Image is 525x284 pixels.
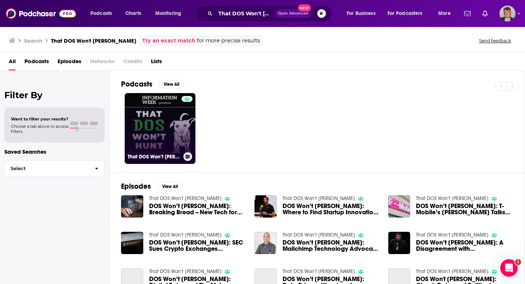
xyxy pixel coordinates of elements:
[149,239,246,252] a: DOS Won’t Hunt: SEC Sues Crypto Exchanges Coinbase and Binance
[90,55,114,70] span: Networks
[283,239,380,252] a: DOS Won’t Hunt: Mailchimp Technology Advocate Eric Muntz on Engineering Leadership
[416,239,513,252] a: DOS Won’t Hunt: A Disagreement with Neil deGrasse Tyson on AI
[416,239,513,252] span: DOS Won’t [PERSON_NAME]: A Disagreement with [PERSON_NAME] on AI
[416,195,489,202] a: That DOS Won’t Hunt
[388,8,423,19] span: For Podcasters
[150,8,191,19] button: open menu
[157,182,183,191] button: View All
[151,55,162,70] a: Lists
[254,232,277,254] img: DOS Won’t Hunt: Mailchimp Technology Advocate Eric Muntz on Engineering Leadership
[461,7,474,20] a: Show notifications dropdown
[121,182,151,191] h2: Episodes
[149,203,246,215] a: DOS Won’t Hunt: Breaking Bread -- New Tech for Legacy Ops
[275,9,311,18] button: Open AdvancedNew
[499,5,516,22] img: User Profile
[283,239,380,252] span: DOS Won’t [PERSON_NAME]: Mailchimp Technology Advocate [PERSON_NAME] on Engineering Leadership
[121,8,145,19] a: Charts
[383,8,433,19] button: open menu
[125,8,141,19] span: Charts
[283,203,380,215] span: DOS Won’t [PERSON_NAME]: Where to Find Startup Innovation for the Enterprise
[298,4,311,11] span: New
[9,55,16,70] a: All
[149,232,222,238] a: That DOS Won’t Hunt
[121,182,183,191] a: EpisodesView All
[155,8,181,19] span: Monitoring
[51,37,136,44] h3: That DOS Won't [PERSON_NAME]
[438,8,451,19] span: More
[6,7,76,20] img: Podchaser - Follow, Share and Rate Podcasts
[500,259,518,277] iframe: Intercom live chat
[121,232,143,254] img: DOS Won’t Hunt: SEC Sues Crypto Exchanges Coinbase and Binance
[121,80,152,89] h2: Podcasts
[58,55,81,70] a: Episodes
[283,232,355,238] a: That DOS Won’t Hunt
[479,7,491,20] a: Show notifications dropdown
[4,160,105,177] button: Select
[416,232,489,238] a: That DOS Won’t Hunt
[347,8,376,19] span: For Business
[283,268,355,275] a: That DOS Won’t Hunt
[388,195,411,218] img: DOS Won’t Hunt: T-Mobile’s Vikas Ranjan Talks Data Modernization
[499,5,516,22] span: Logged in as AndyShane
[283,195,355,202] a: That DOS Won’t Hunt
[416,268,489,275] a: That DOS Won’t Hunt
[477,38,513,44] button: Send feedback
[158,80,184,89] button: View All
[90,8,112,19] span: Podcasts
[11,116,69,122] span: Want to filter your results?
[215,8,275,19] input: Search podcasts, credits, & more...
[149,195,222,202] a: That DOS Won’t Hunt
[416,203,513,215] a: DOS Won’t Hunt: T-Mobile’s Vikas Ranjan Talks Data Modernization
[342,8,385,19] button: open menu
[123,55,142,70] span: Credits
[24,55,49,70] a: Podcasts
[515,259,521,265] span: 1
[149,239,246,252] span: DOS Won’t [PERSON_NAME]: SEC Sues Crypto Exchanges Coinbase and Binance
[202,5,339,22] div: Search podcasts, credits, & more...
[416,203,513,215] span: DOS Won’t [PERSON_NAME]: T-Mobile’s [PERSON_NAME] Talks Data Modernization
[11,124,69,134] span: Choose a tab above to access filters.
[433,8,460,19] button: open menu
[121,80,184,89] a: PodcastsView All
[125,93,195,164] a: That DOS Won’t [PERSON_NAME]
[4,90,105,100] h2: Filter By
[128,154,180,160] h3: That DOS Won’t [PERSON_NAME]
[5,166,89,171] span: Select
[388,232,411,254] img: DOS Won’t Hunt: A Disagreement with Neil deGrasse Tyson on AI
[283,203,380,215] a: DOS Won’t Hunt: Where to Find Startup Innovation for the Enterprise
[24,37,42,44] h3: Search
[85,8,121,19] button: open menu
[149,268,222,275] a: That DOS Won’t Hunt
[254,195,277,218] img: DOS Won’t Hunt: Where to Find Startup Innovation for the Enterprise
[197,37,260,45] span: for more precise results
[142,37,195,45] a: Try an exact match
[149,203,246,215] span: DOS Won’t [PERSON_NAME]: Breaking Bread -- New Tech for Legacy Ops
[499,5,516,22] button: Show profile menu
[121,195,143,218] img: DOS Won’t Hunt: Breaking Bread -- New Tech for Legacy Ops
[4,148,105,155] p: Saved Searches
[278,12,308,15] span: Open Advanced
